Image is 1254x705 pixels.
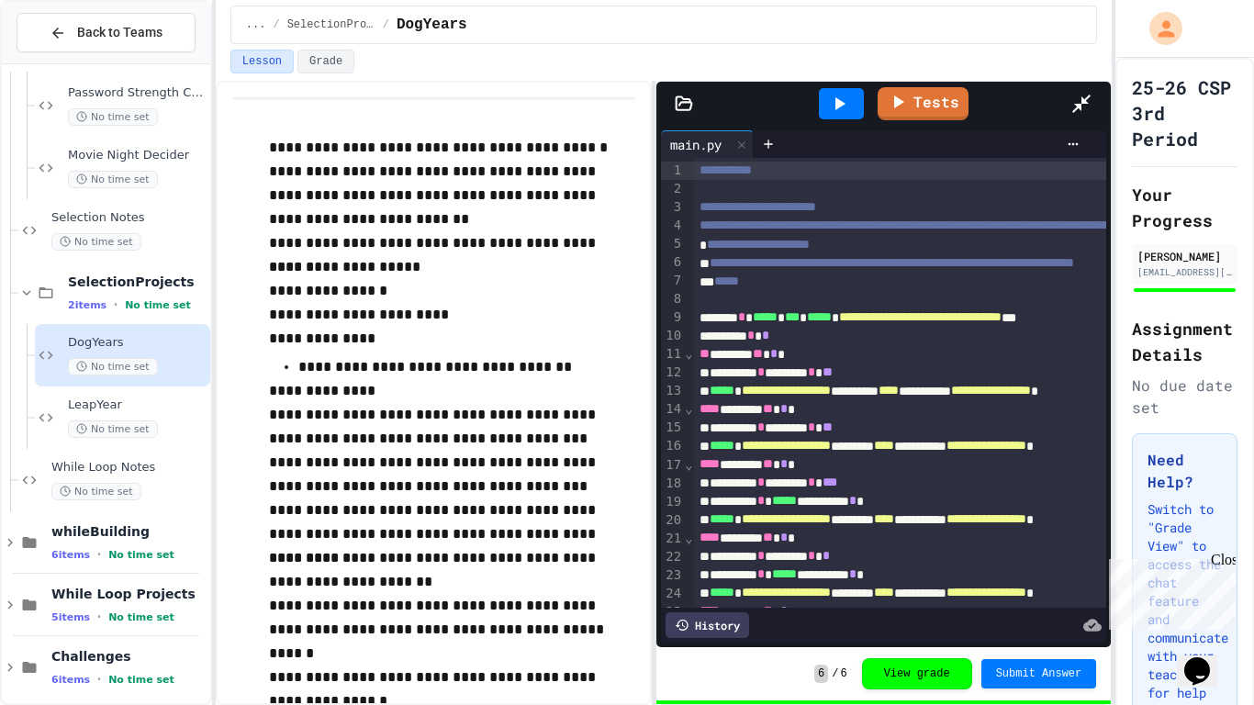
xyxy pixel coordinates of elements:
[661,419,684,437] div: 15
[862,658,972,689] button: View grade
[51,523,207,540] span: whileBuilding
[1132,182,1237,233] h2: Your Progress
[661,475,684,493] div: 18
[661,180,684,198] div: 2
[661,162,684,180] div: 1
[661,253,684,272] div: 6
[661,345,684,364] div: 11
[97,547,101,562] span: •
[51,483,141,500] span: No time set
[661,198,684,217] div: 3
[1132,316,1237,367] h2: Assignment Details
[832,666,838,681] span: /
[77,23,162,42] span: Back to Teams
[981,659,1097,688] button: Submit Answer
[68,299,106,311] span: 2 items
[1177,632,1236,687] iframe: chat widget
[51,210,207,226] span: Selection Notes
[878,87,968,120] a: Tests
[273,17,279,32] span: /
[68,171,158,188] span: No time set
[661,308,684,327] div: 9
[230,50,294,73] button: Lesson
[684,346,693,361] span: Fold line
[51,648,207,665] span: Challenges
[661,511,684,530] div: 20
[661,272,684,290] div: 7
[7,7,127,117] div: Chat with us now!Close
[684,457,693,472] span: Fold line
[246,17,266,32] span: ...
[661,437,684,455] div: 16
[68,85,207,101] span: Password Strength Checker
[51,674,90,686] span: 6 items
[661,327,684,345] div: 10
[684,401,693,416] span: Fold line
[68,274,207,290] span: SelectionProjects
[51,233,141,251] span: No time set
[1132,74,1237,151] h1: 25-26 CSP 3rd Period
[68,108,158,126] span: No time set
[661,548,684,566] div: 22
[17,13,196,52] button: Back to Teams
[108,674,174,686] span: No time set
[68,335,207,351] span: DogYears
[1137,265,1232,279] div: [EMAIL_ADDRESS][DOMAIN_NAME]
[661,364,684,382] div: 12
[68,420,158,438] span: No time set
[661,400,684,419] div: 14
[383,17,389,32] span: /
[68,358,158,375] span: No time set
[684,604,693,619] span: Fold line
[840,666,846,681] span: 6
[51,460,207,476] span: While Loop Notes
[68,397,207,413] span: LeapYear
[661,566,684,585] div: 23
[51,611,90,623] span: 5 items
[297,50,354,73] button: Grade
[661,603,684,621] div: 25
[1137,248,1232,264] div: [PERSON_NAME]
[108,549,174,561] span: No time set
[661,585,684,603] div: 24
[661,217,684,235] div: 4
[108,611,174,623] span: No time set
[1130,7,1187,50] div: My Account
[661,130,754,158] div: main.py
[397,14,467,36] span: DogYears
[996,666,1082,681] span: Submit Answer
[97,610,101,624] span: •
[661,290,684,308] div: 8
[661,135,731,154] div: main.py
[684,531,693,545] span: Fold line
[666,612,749,638] div: History
[661,493,684,511] div: 19
[814,665,828,683] span: 6
[68,148,207,163] span: Movie Night Decider
[287,17,375,32] span: SelectionProjects
[97,672,101,687] span: •
[114,297,118,312] span: •
[661,456,684,475] div: 17
[1148,449,1222,493] h3: Need Help?
[51,549,90,561] span: 6 items
[125,299,191,311] span: No time set
[1102,552,1236,630] iframe: chat widget
[51,586,207,602] span: While Loop Projects
[661,530,684,548] div: 21
[661,235,684,253] div: 5
[661,382,684,400] div: 13
[1132,375,1237,419] div: No due date set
